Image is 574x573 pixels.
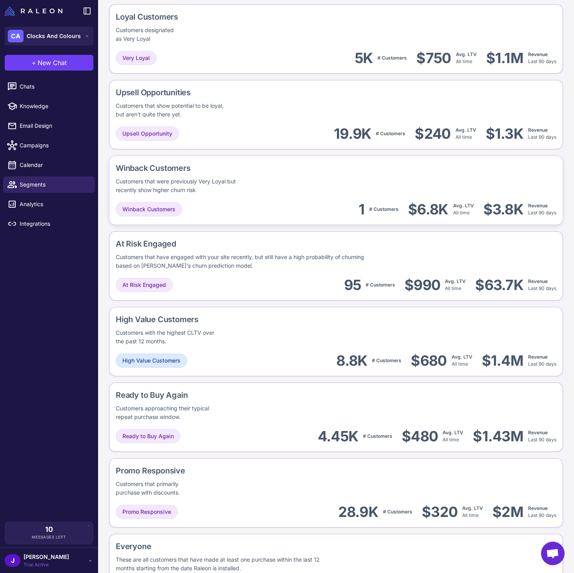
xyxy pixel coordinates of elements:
[122,129,172,138] span: Upsell Opportunity
[355,49,373,67] div: 5K
[482,352,523,370] div: $1.4M
[24,561,69,568] span: Trial Active
[116,389,275,401] div: Ready to Buy Again
[116,26,179,43] div: Customers designated as Very Loyal
[443,429,463,443] div: All time
[405,276,440,294] div: $990
[528,127,548,133] span: Revenue
[3,78,95,95] a: Chats
[27,32,81,40] span: Clocks And Colours
[122,281,166,289] span: At Risk Engaged
[338,503,378,521] div: 28.9K
[32,534,66,540] span: Messages Left
[3,157,95,173] a: Calendar
[372,357,401,363] span: # Customers
[456,51,477,65] div: All time
[422,503,457,521] div: $320
[486,125,523,143] div: $1.3K
[116,314,266,325] div: High Value Customers
[116,480,201,497] div: Customers that primarily purchase with discounts.
[122,356,180,365] span: High Value Customers
[3,98,95,114] a: Knowledge
[336,352,367,370] div: 8.8K
[122,205,175,214] span: Winback Customers
[443,430,463,435] span: Avg. LTV
[541,542,565,565] div: Open chat
[8,30,24,42] div: CA
[377,55,407,61] span: # Customers
[528,278,556,292] div: Last 90 days
[402,428,438,445] div: $480
[3,137,95,154] a: Campaigns
[528,505,548,511] span: Revenue
[318,428,358,445] div: 4.45K
[344,276,361,294] div: 95
[116,253,374,270] div: Customers that have engaged with your site recently, but still have a high probability of churnin...
[359,201,364,218] div: 1
[528,51,548,57] span: Revenue
[528,429,556,443] div: Last 90 days
[5,6,62,16] img: Raleon Logo
[376,131,405,136] span: # Customers
[116,328,216,346] div: Customers with the highest CLTV over the past 12 months.
[408,201,448,218] div: $6.8K
[116,465,244,477] div: Promo Responsive
[528,51,556,65] div: Last 90 days
[116,238,503,250] div: At Risk Engaged
[492,503,523,521] div: $2M
[528,202,556,216] div: Last 90 days
[5,27,93,45] button: CAClocks And Colours
[45,526,53,533] span: 10
[462,505,483,511] span: Avg. LTV
[116,540,446,552] div: Everyone
[5,6,66,16] a: Raleon Logo
[334,125,371,143] div: 19.9K
[116,162,317,174] div: Winback Customers
[116,404,222,421] div: Customers approaching their typical repeat purchase window.
[453,202,474,216] div: All time
[5,554,20,567] div: J
[473,428,523,445] div: $1.43M
[366,282,395,288] span: # Customers
[528,278,548,284] span: Revenue
[456,51,477,57] span: Avg. LTV
[456,127,476,141] div: All time
[456,127,476,133] span: Avg. LTV
[20,180,89,189] span: Segments
[122,508,171,516] span: Promo Responsive
[369,206,399,212] span: # Customers
[20,102,89,111] span: Knowledge
[528,354,556,368] div: Last 90 days
[20,219,89,228] span: Integrations
[116,555,336,573] div: These are all customers that have made at least one purchase within the last 12 months starting f...
[3,176,95,193] a: Segments
[528,354,548,360] span: Revenue
[528,505,556,519] div: Last 90 days
[416,49,451,67] div: $750
[415,125,450,143] div: $240
[445,278,466,284] span: Avg. LTV
[32,58,36,67] span: +
[528,203,548,209] span: Revenue
[116,11,210,23] div: Loyal Customers
[3,118,95,134] a: Email Design
[20,82,89,91] span: Chats
[3,216,95,232] a: Integrations
[528,127,556,141] div: Last 90 days
[453,203,474,209] span: Avg. LTV
[383,509,412,515] span: # Customers
[411,352,446,370] div: $680
[24,553,69,561] span: [PERSON_NAME]
[122,432,174,441] span: Ready to Buy Again
[3,196,95,212] a: Analytics
[116,102,233,119] div: Customers that show potential to be loyal, but aren't quite there yet.
[452,354,472,360] span: Avg. LTV
[116,177,250,194] div: Customers that were previously Very Loyal but recently show higher churn risk
[363,433,392,439] span: # Customers
[486,49,523,67] div: $1.1M
[445,278,466,292] div: All time
[528,430,548,435] span: Revenue
[20,161,89,169] span: Calendar
[462,505,483,519] div: All time
[20,200,89,209] span: Analytics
